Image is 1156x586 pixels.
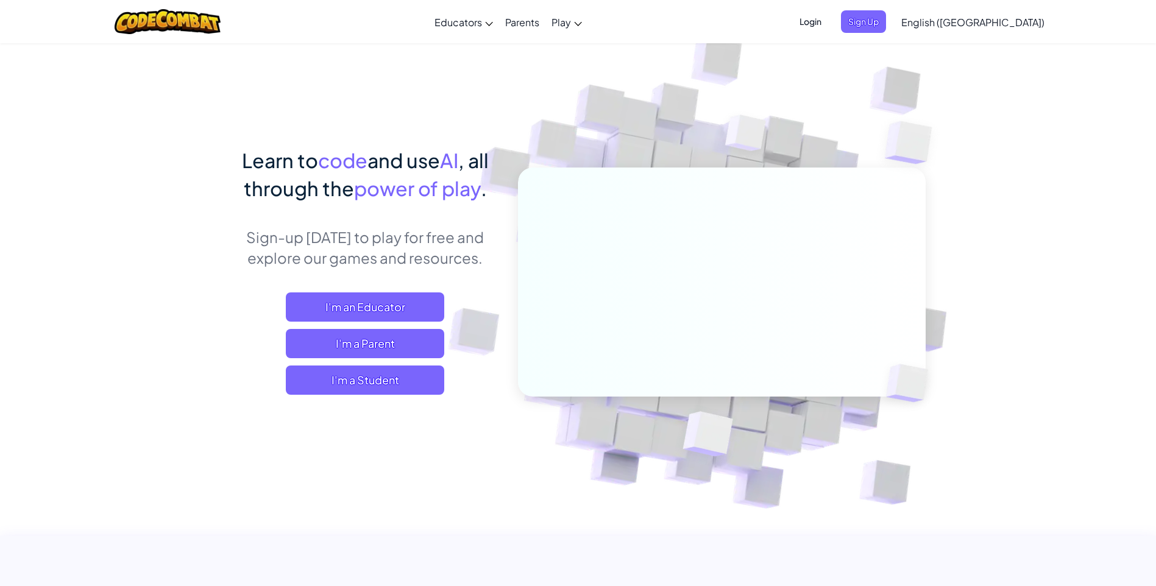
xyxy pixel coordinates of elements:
[354,176,481,200] span: power of play
[841,10,886,33] button: Sign Up
[318,148,367,172] span: code
[286,365,444,395] button: I'm a Student
[653,386,762,487] img: Overlap cubes
[702,91,790,182] img: Overlap cubes
[499,5,545,38] a: Parents
[367,148,440,172] span: and use
[242,148,318,172] span: Learn to
[481,176,487,200] span: .
[895,5,1051,38] a: English ([GEOGRAPHIC_DATA])
[901,16,1044,29] span: English ([GEOGRAPHIC_DATA])
[286,292,444,322] a: I'm an Educator
[286,329,444,358] a: I'm a Parent
[792,10,829,33] button: Login
[231,227,500,268] p: Sign-up [DATE] to play for free and explore our games and resources.
[545,5,588,38] a: Play
[428,5,499,38] a: Educators
[434,16,482,29] span: Educators
[115,9,221,34] img: CodeCombat logo
[551,16,571,29] span: Play
[440,148,458,172] span: AI
[860,91,966,194] img: Overlap cubes
[865,339,957,428] img: Overlap cubes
